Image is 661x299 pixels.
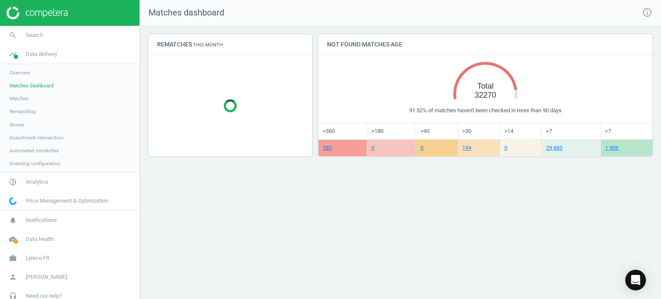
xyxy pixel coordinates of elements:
[9,134,63,141] span: Assortment intersection
[9,121,24,128] span: Stores
[5,231,21,247] i: cloud_done
[642,7,652,18] i: info_outline
[9,95,28,102] span: Matches
[371,145,374,151] a: 0
[5,174,21,190] i: pie_chart_outlined
[9,82,54,89] span: Matches dashboard
[477,82,494,90] tspan: Total
[601,123,652,139] td: <7
[9,69,30,76] span: Overview
[26,254,49,262] span: Lyreco FR
[193,42,223,48] small: This month
[9,197,17,205] img: wGWNvw8QSZomAAAAABJRU5ErkJggg==
[642,7,652,18] a: info_outline
[605,145,618,151] a: 1 906
[542,123,601,139] td: >7
[367,123,416,139] td: >180
[26,31,43,39] span: Search
[140,7,224,19] span: Matches dashboard
[327,107,644,114] div: 91.52% of matches haven't been checked in more than 90 days
[5,250,21,266] i: work
[625,270,646,290] div: Open Intercom Messenger
[9,147,59,154] span: Automated rematches
[504,145,507,151] a: 0
[475,91,496,99] tspan: 32270
[6,6,68,19] img: ajHJNr6hYgQAAAAASUVORK5CYII=
[458,123,500,139] td: >30
[26,197,108,205] span: Price Management & Optimization
[416,123,458,139] td: >90
[323,145,332,151] a: 285
[9,160,60,167] span: Scanning configuration
[26,273,67,281] span: [PERSON_NAME]
[148,34,232,55] h4: Rematches
[9,108,36,115] span: Rematching
[26,235,54,243] span: Data health
[26,50,57,58] span: Data delivery
[462,145,471,151] a: 194
[5,27,21,43] i: search
[5,269,21,285] i: person
[5,46,21,62] i: timeline
[500,123,542,139] td: >14
[26,216,57,224] span: Notifications
[420,145,423,151] a: 0
[318,34,411,55] h4: Not found matches age
[5,212,21,228] i: notifications
[26,178,48,186] span: Analytics
[318,123,367,139] td: >360
[546,145,562,151] a: 29 885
